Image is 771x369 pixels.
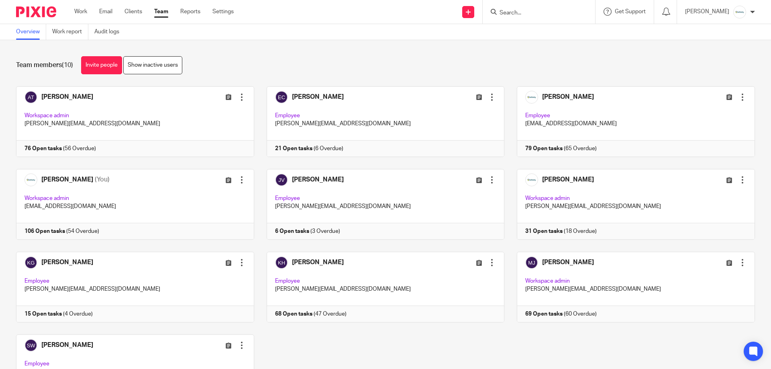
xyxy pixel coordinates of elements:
a: Audit logs [94,24,125,40]
span: Get Support [615,9,646,14]
img: Infinity%20Logo%20with%20Whitespace%20.png [733,6,746,18]
a: Invite people [81,56,122,74]
a: Team [154,8,168,16]
span: (10) [62,62,73,68]
a: Overview [16,24,46,40]
a: Clients [124,8,142,16]
a: Work [74,8,87,16]
p: [PERSON_NAME] [685,8,729,16]
img: Pixie [16,6,56,17]
input: Search [499,10,571,17]
h1: Team members [16,61,73,69]
a: Show inactive users [123,56,182,74]
a: Settings [212,8,234,16]
a: Reports [180,8,200,16]
a: Email [99,8,112,16]
a: Work report [52,24,88,40]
